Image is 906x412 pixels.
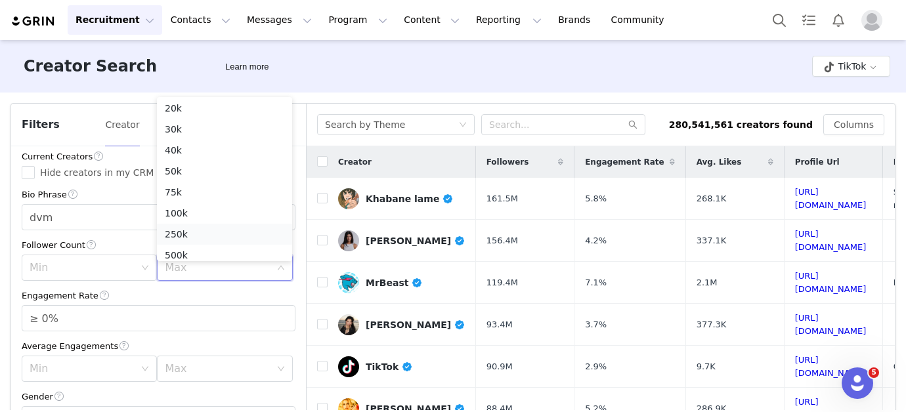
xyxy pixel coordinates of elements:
[697,156,742,168] span: Avg. Likes
[585,192,607,205] span: 5.8%
[22,188,295,201] div: Bio Phrase
[603,5,678,35] a: Community
[795,313,867,336] a: [URL][DOMAIN_NAME]
[481,114,645,135] input: Search...
[697,318,727,331] span: 377.3K
[239,5,320,35] button: Messages
[157,182,292,203] li: 75k
[486,234,518,247] span: 156.4M
[669,118,813,132] div: 280,541,561 creators found
[68,5,162,35] button: Recruitment
[697,276,718,289] span: 2.1M
[697,234,727,247] span: 337.1K
[795,355,867,378] a: [URL][DOMAIN_NAME]
[794,5,823,35] a: Tasks
[486,276,518,289] span: 119.4M
[104,114,140,135] button: Creator
[338,314,465,335] a: [PERSON_NAME]
[157,245,292,266] li: 500k
[396,5,467,35] button: Content
[157,203,292,224] li: 100k
[765,5,794,35] button: Search
[869,367,879,378] span: 5
[795,156,840,168] span: Profile Url
[338,188,359,209] img: v2
[366,361,413,372] div: TikTok
[163,5,238,35] button: Contacts
[141,264,149,273] i: icon: down
[338,230,465,251] a: [PERSON_NAME]
[157,140,292,161] li: 40k
[22,306,295,331] input: Engagement Rate
[165,261,270,274] div: Max
[486,360,513,373] span: 90.9M
[165,362,270,375] div: Max
[338,314,359,335] img: v2
[824,5,853,35] button: Notifications
[853,10,895,31] button: Profile
[468,5,550,35] button: Reporting
[157,224,292,245] li: 250k
[338,356,465,377] a: TikTok
[812,56,890,77] button: TikTok
[24,54,157,78] h3: Creator Search
[697,192,727,205] span: 268.1K
[22,339,295,353] div: Average Engagements
[30,261,135,274] div: Min
[157,98,292,119] li: 20k
[338,230,359,251] img: v2
[338,272,465,293] a: MrBeast
[585,360,607,373] span: 2.9%
[157,119,292,140] li: 30k
[338,188,465,209] a: Khabane lame
[11,15,56,28] img: grin logo
[486,192,518,205] span: 161.5M
[366,194,454,204] div: Khabane lame
[366,278,423,288] div: MrBeast
[861,10,882,31] img: placeholder-profile.jpg
[628,120,637,129] i: icon: search
[277,365,285,374] i: icon: down
[35,167,159,178] span: Hide creators in my CRM
[338,272,359,293] img: v2
[486,156,529,168] span: Followers
[585,318,607,331] span: 3.7%
[338,356,359,377] img: v2
[697,360,716,373] span: 9.7K
[30,362,135,375] div: Min
[795,187,867,210] a: [URL][DOMAIN_NAME]
[550,5,602,35] a: Brands
[795,229,867,252] a: [URL][DOMAIN_NAME]
[277,264,285,273] i: icon: down
[486,318,513,331] span: 93.4M
[22,150,295,163] div: Current Creators
[22,390,295,403] div: Gender
[366,319,465,330] div: [PERSON_NAME]
[22,117,60,133] span: Filters
[585,156,664,168] span: Engagement Rate
[366,236,465,246] div: [PERSON_NAME]
[223,60,271,73] div: Tooltip anchor
[459,121,467,130] i: icon: down
[338,156,372,168] span: Creator
[325,115,405,134] div: Search by Theme
[141,365,149,374] i: icon: down
[585,234,607,247] span: 4.2%
[157,161,292,182] li: 50k
[22,238,295,252] div: Follower Count
[795,271,867,294] a: [URL][DOMAIN_NAME]
[320,5,395,35] button: Program
[22,204,295,230] input: Enter keyword
[585,276,607,289] span: 7.1%
[842,367,873,399] iframe: Intercom live chat
[823,114,884,135] button: Columns
[22,289,295,302] div: Engagement Rate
